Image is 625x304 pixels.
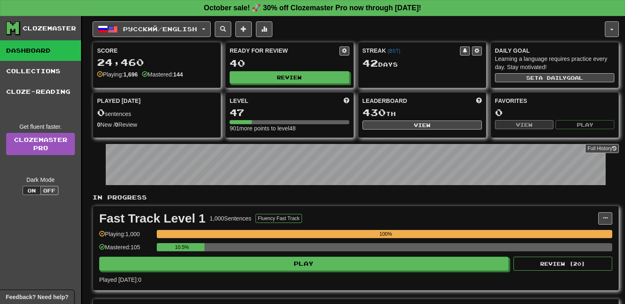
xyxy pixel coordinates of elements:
strong: 0 [97,121,100,128]
span: a daily [539,75,567,81]
div: sentences [97,107,216,118]
button: Off [40,186,58,195]
div: Ready for Review [230,46,339,55]
button: Русский/English [93,21,211,37]
div: Streak [362,46,460,55]
span: 0 [97,107,105,118]
div: 10.5% [159,243,204,251]
button: Review [230,71,349,84]
div: Fast Track Level 1 [99,212,206,225]
div: 901 more points to level 48 [230,124,349,132]
div: 47 [230,107,349,118]
span: Русский / English [123,26,197,32]
button: Review (20) [513,257,612,271]
div: Mastered: [142,70,183,79]
button: Play [555,120,614,129]
div: Dark Mode [6,176,75,184]
span: Score more points to level up [344,97,349,105]
div: Playing: 1,000 [99,230,153,244]
button: Fluency Fast Track [256,214,302,223]
span: 42 [362,57,378,69]
button: View [362,121,482,130]
div: Daily Goal [495,46,614,55]
button: Search sentences [215,21,231,37]
div: Get fluent faster. [6,123,75,131]
button: Add sentence to collection [235,21,252,37]
span: 430 [362,107,386,118]
span: Level [230,97,248,105]
div: Day s [362,58,482,69]
button: View [495,120,554,129]
div: Learning a language requires practice every day. Stay motivated! [495,55,614,71]
span: Played [DATE] [97,97,141,105]
a: ClozemasterPro [6,133,75,155]
div: Score [97,46,216,55]
span: Open feedback widget [6,293,68,301]
a: (BST) [388,48,400,54]
div: Clozemaster [23,24,76,32]
div: 24,460 [97,57,216,67]
div: Favorites [495,97,614,105]
strong: 144 [173,71,183,78]
div: Mastered: 105 [99,243,153,257]
p: In Progress [93,193,619,202]
span: Played [DATE]: 0 [99,276,141,283]
div: th [362,107,482,118]
span: This week in points, UTC [476,97,482,105]
button: On [23,186,41,195]
strong: 0 [115,121,118,128]
div: 100% [159,230,612,238]
button: More stats [256,21,272,37]
div: Playing: [97,70,138,79]
button: Play [99,257,509,271]
div: 1,000 Sentences [210,214,251,223]
button: Seta dailygoal [495,73,614,82]
div: 40 [230,58,349,68]
strong: October sale! 🚀 30% off Clozemaster Pro now through [DATE]! [204,4,421,12]
div: 0 [495,107,614,118]
div: New / Review [97,121,216,129]
span: Leaderboard [362,97,407,105]
strong: 1,696 [123,71,138,78]
button: Full History [585,144,619,153]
